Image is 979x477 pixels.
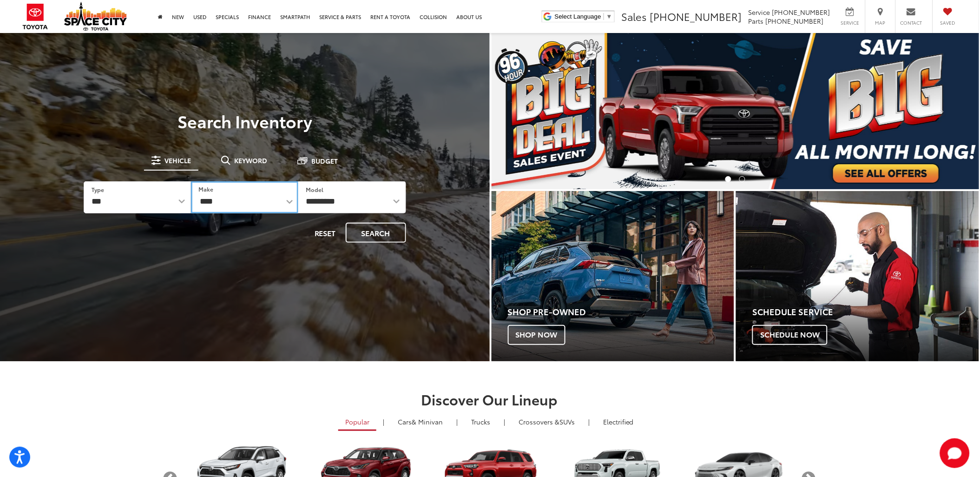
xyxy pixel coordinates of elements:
[508,307,735,317] h4: Shop Pre-Owned
[840,20,861,26] span: Service
[464,414,497,430] a: Trucks
[772,7,830,17] span: [PHONE_NUMBER]
[64,2,127,31] img: Space City Toyota
[39,112,451,130] h3: Search Inventory
[736,191,979,361] div: Toyota
[234,157,267,164] span: Keyword
[870,20,891,26] span: Map
[906,52,979,171] button: Click to view next picture.
[736,191,979,361] a: Schedule Service Schedule Now
[940,438,970,468] svg: Start Chat
[749,16,764,26] span: Parts
[604,13,604,20] span: ​
[492,191,735,361] a: Shop Pre-Owned Shop Now
[555,13,612,20] a: Select Language​
[492,52,565,171] button: Click to view previous picture.
[752,325,828,344] span: Schedule Now
[650,9,742,24] span: [PHONE_NUMBER]
[492,191,735,361] div: Toyota
[766,16,824,26] span: [PHONE_NUMBER]
[586,417,592,426] li: |
[938,20,958,26] span: Saved
[725,176,731,182] li: Go to slide number 1.
[346,223,406,243] button: Search
[555,13,601,20] span: Select Language
[519,417,559,426] span: Crossovers &
[381,417,387,426] li: |
[752,307,979,317] h4: Schedule Service
[198,185,213,193] label: Make
[311,158,338,164] span: Budget
[621,9,647,24] span: Sales
[92,185,104,193] label: Type
[164,157,191,164] span: Vehicle
[596,414,641,430] a: Electrified
[508,325,565,344] span: Shop Now
[391,414,450,430] a: Cars
[900,20,922,26] span: Contact
[739,176,745,182] li: Go to slide number 2.
[512,414,582,430] a: SUVs
[162,391,817,407] h2: Discover Our Lineup
[412,417,443,426] span: & Minivan
[940,438,970,468] button: Toggle Chat Window
[307,223,344,243] button: Reset
[749,7,770,17] span: Service
[501,417,507,426] li: |
[606,13,612,20] span: ▼
[338,414,376,431] a: Popular
[306,185,323,193] label: Model
[454,417,460,426] li: |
